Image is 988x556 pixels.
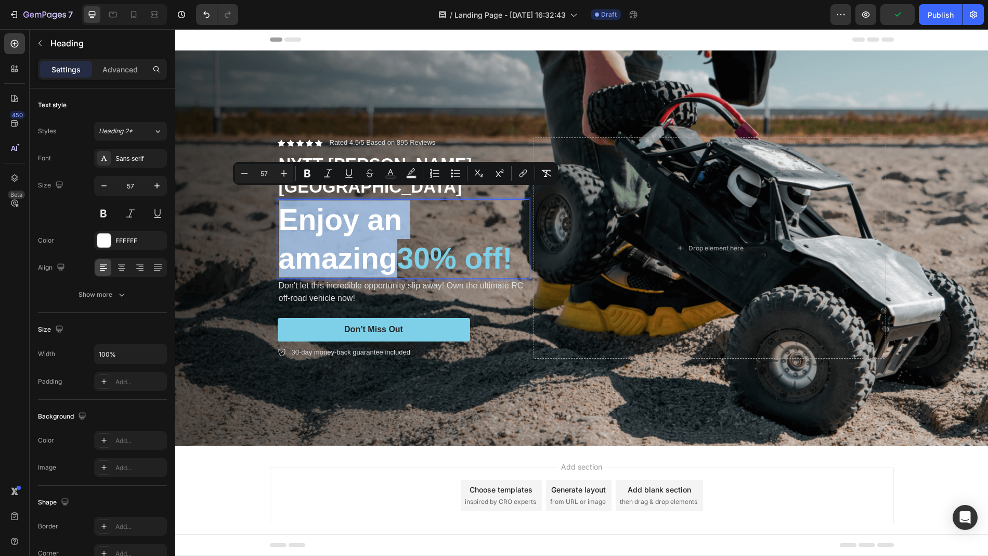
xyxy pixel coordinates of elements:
[50,37,163,49] p: Heading
[38,236,54,245] div: Color
[38,100,67,110] div: Text style
[196,4,238,25] div: Undo/Redo
[115,154,164,163] div: Sans-serif
[382,432,431,443] span: Add section
[38,349,55,359] div: Width
[94,122,167,141] button: Heading 2*
[38,436,54,445] div: Color
[10,111,25,119] div: 450
[919,4,963,25] button: Publish
[115,463,164,473] div: Add...
[38,377,62,386] div: Padding
[103,250,353,275] p: Don't let this incredible opportunity slip away! Own the ultimate RC off-road vehicle now!
[38,261,67,275] div: Align
[102,64,138,75] p: Advanced
[38,285,167,304] button: Show more
[79,289,127,300] div: Show more
[233,162,558,185] div: Editor contextual toolbar
[38,154,51,163] div: Font
[8,191,25,199] div: Beta
[38,410,88,424] div: Background
[953,505,978,530] div: Open Intercom Messenger
[445,468,522,477] span: then drag & drop elements
[115,436,164,446] div: Add...
[102,289,295,312] button: Don’t Miss Out
[115,377,164,387] div: Add...
[38,127,56,136] div: Styles
[116,318,235,328] p: 30-day money-back guarantee included
[38,522,58,531] div: Border
[115,236,164,246] div: FFFFFF
[928,9,954,20] div: Publish
[601,10,617,19] span: Draft
[450,9,452,20] span: /
[38,179,66,193] div: Size
[95,345,166,363] input: Auto
[99,127,133,136] span: Heading 2*
[38,463,56,472] div: Image
[513,215,568,223] div: Drop element here
[375,468,431,477] span: from URL or image
[376,455,431,466] div: Generate layout
[222,212,337,246] span: 30% off!
[294,455,357,466] div: Choose templates
[51,64,81,75] p: Settings
[169,295,228,306] div: Don’t Miss Out
[38,496,71,510] div: Shape
[4,4,77,25] button: 7
[38,323,66,337] div: Size
[452,455,516,466] div: Add blank section
[290,468,361,477] span: inspired by CRO experts
[115,522,164,532] div: Add...
[175,29,988,556] iframe: Design area
[68,8,73,21] p: 7
[454,9,566,20] span: Landing Page - [DATE] 16:32:43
